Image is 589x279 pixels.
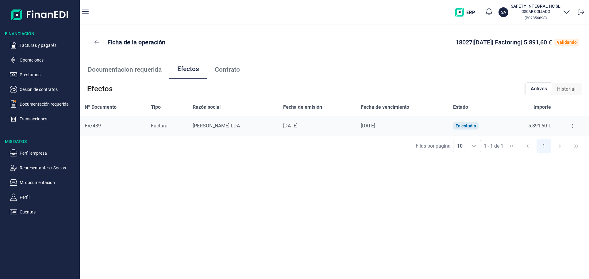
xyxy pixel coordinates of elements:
[10,100,77,108] button: Documentación requerida
[85,104,117,111] span: Nº Documento
[499,3,570,21] button: SASAFETY INTEGRAL HC SLOSCAR COLLADO(B02856698)
[151,104,161,111] span: Tipo
[20,194,77,201] p: Perfil
[193,123,273,129] div: [PERSON_NAME] LDA
[20,149,77,157] p: Perfil empresa
[20,208,77,216] p: Cuentas
[557,40,577,45] div: Validando
[455,8,479,17] img: erp
[80,59,169,80] a: Documentacion requerida
[88,66,162,73] span: Documentacion requerida
[10,86,77,93] button: Cesión de contratos
[520,139,535,153] button: Previous Page
[283,104,322,111] span: Fecha de emisión
[10,71,77,78] button: Préstamos
[569,139,583,153] button: Last Page
[466,140,481,152] div: Choose
[20,71,77,78] p: Préstamos
[533,104,551,111] span: Importe
[456,39,552,46] span: 18027 | [DATE] | Factoring | 5.891,60 €
[151,123,167,129] span: Factura
[10,56,77,64] button: Operaciones
[453,140,466,152] span: 10
[10,179,77,186] button: Mi documentación
[20,179,77,186] p: Mi documentación
[20,100,77,108] p: Documentación requerida
[557,85,576,93] span: Historial
[484,144,503,149] span: 1 - 1 de 1
[10,149,77,157] button: Perfil empresa
[509,123,551,129] div: 5.891,60 €
[453,104,468,111] span: Estado
[10,208,77,216] button: Cuentas
[511,3,560,9] h3: SAFETY INTEGRAL HC SL
[85,123,101,129] span: FV/439
[20,164,77,172] p: Representantes / Socios
[10,164,77,172] button: Representantes / Socios
[283,123,351,129] div: [DATE]
[531,85,547,92] span: Activos
[107,38,165,47] p: Ficha de la operación
[525,82,552,95] div: Activos
[169,59,207,80] a: Efectos
[207,59,248,80] a: Contrato
[215,66,240,73] span: Contrato
[20,115,77,123] p: Transacciones
[20,56,77,64] p: Operaciones
[20,86,77,93] p: Cesión de contratos
[511,9,560,14] p: OSCAR COLLADO
[10,194,77,201] button: Perfil
[456,123,476,128] div: En estudio
[361,123,444,129] div: [DATE]
[525,16,547,20] small: Copiar cif
[504,139,519,153] button: First Page
[177,66,199,72] span: Efectos
[193,104,221,111] span: Razón social
[11,5,69,25] img: Logo de aplicación
[10,42,77,49] button: Facturas y pagarés
[361,104,409,111] span: Fecha de vencimiento
[87,84,113,94] span: Efectos
[20,42,77,49] p: Facturas y pagarés
[537,139,551,153] button: Page 1
[10,115,77,123] button: Transacciones
[552,83,580,95] div: Historial
[416,142,451,150] div: Filas por página
[501,9,506,15] p: SA
[552,139,567,153] button: Next Page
